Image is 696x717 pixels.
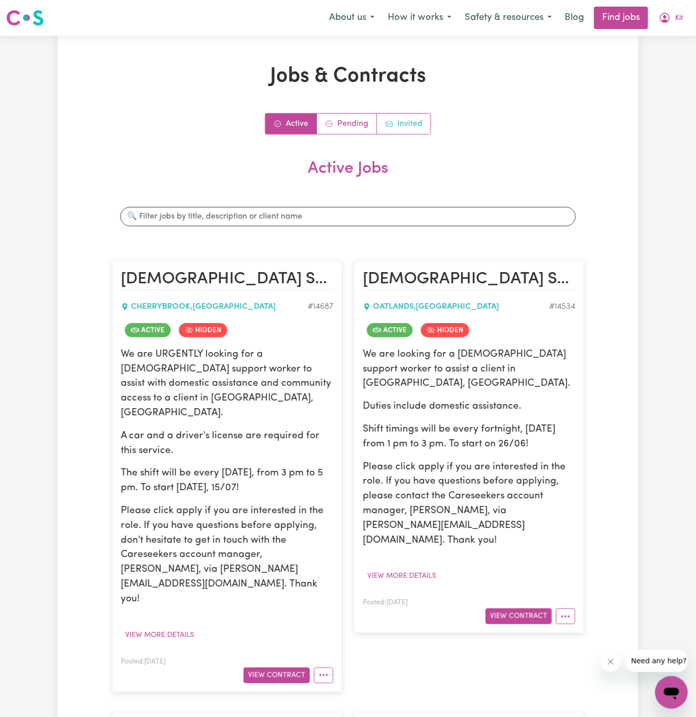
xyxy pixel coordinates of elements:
span: Posted: [DATE] [363,599,408,606]
span: Kit [675,13,683,24]
div: CHERRYBROOK , [GEOGRAPHIC_DATA] [121,301,308,313]
a: Find jobs [594,7,648,29]
span: Job is hidden [179,323,227,337]
iframe: Close message [601,652,621,672]
p: The shift will be every [DATE], from 3 pm to 5 pm. To start [DATE], 15/07! [121,466,333,496]
button: View Contract [244,668,310,683]
button: View more details [121,627,199,643]
a: Active jobs [265,114,317,134]
span: Job is active [367,323,413,337]
button: View Contract [486,608,552,624]
a: Careseekers logo [6,6,44,30]
p: We are URGENTLY looking for a [DEMOGRAPHIC_DATA] support worker to assist with domestic assistanc... [121,348,333,421]
button: About us [323,7,381,29]
span: Job is active [125,323,171,337]
img: Careseekers logo [6,9,44,27]
button: More options [314,668,333,683]
p: A car and a driver's license are required for this service. [121,429,333,459]
input: 🔍 Filter jobs by title, description or client name [120,207,576,226]
button: My Account [652,7,690,29]
button: How it works [381,7,458,29]
a: Blog [558,7,590,29]
span: Posted: [DATE] [121,658,166,665]
p: Shift timings will be every fortnight, [DATE] from 1 pm to 3 pm. To start on 26/06! [363,422,575,452]
h2: Female Support Worker Needed Every Tuesday In Cherrybrook, NSW [121,270,333,290]
button: More options [556,608,575,624]
div: Job ID #14534 [549,301,575,313]
h2: Female Support Worker Needed Every Fortnight Thursday In Oatlands, NSW [363,270,575,290]
button: Safety & resources [458,7,558,29]
button: View more details [363,568,441,584]
a: Job invitations [377,114,431,134]
h1: Jobs & Contracts [112,64,584,89]
div: Job ID #14687 [308,301,333,313]
a: Contracts pending review [317,114,377,134]
h2: Active Jobs [112,159,584,195]
div: OATLANDS , [GEOGRAPHIC_DATA] [363,301,549,313]
iframe: Message from company [625,650,688,672]
p: Please click apply if you are interested in the role. If you have questions before applying, plea... [363,460,575,548]
p: Duties include domestic assistance. [363,400,575,414]
p: Please click apply if you are interested in the role. If you have questions before applying, don'... [121,504,333,607]
iframe: Button to launch messaging window [655,676,688,709]
span: Job is hidden [421,323,469,337]
p: We are looking for a [DEMOGRAPHIC_DATA] support worker to assist a client in [GEOGRAPHIC_DATA], [... [363,348,575,391]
